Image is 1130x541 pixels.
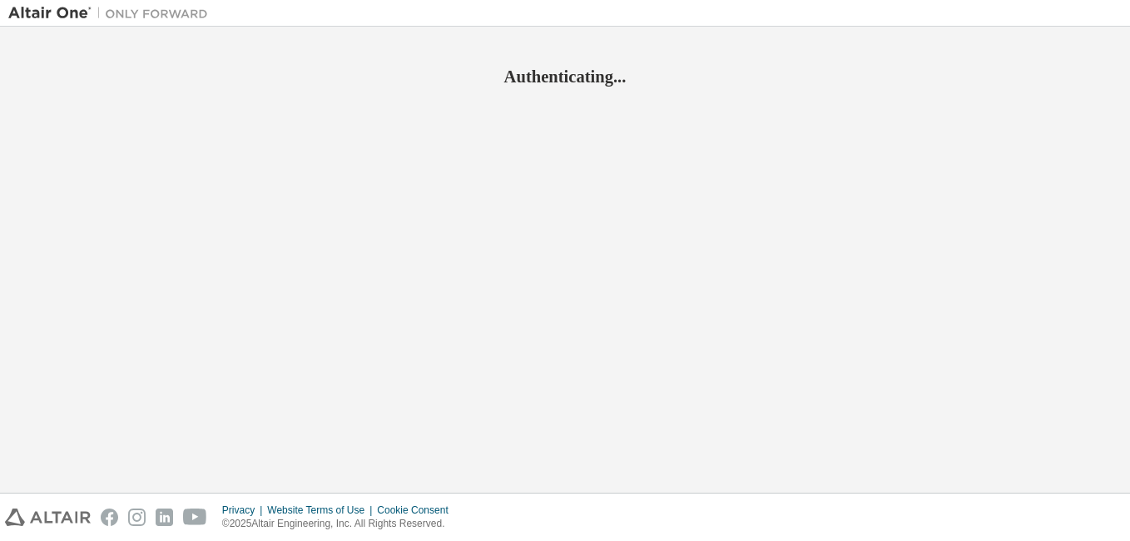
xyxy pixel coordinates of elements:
[267,504,377,517] div: Website Terms of Use
[101,509,118,526] img: facebook.svg
[128,509,146,526] img: instagram.svg
[156,509,173,526] img: linkedin.svg
[377,504,458,517] div: Cookie Consent
[222,517,458,531] p: © 2025 Altair Engineering, Inc. All Rights Reserved.
[222,504,267,517] div: Privacy
[183,509,207,526] img: youtube.svg
[5,509,91,526] img: altair_logo.svg
[8,66,1122,87] h2: Authenticating...
[8,5,216,22] img: Altair One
